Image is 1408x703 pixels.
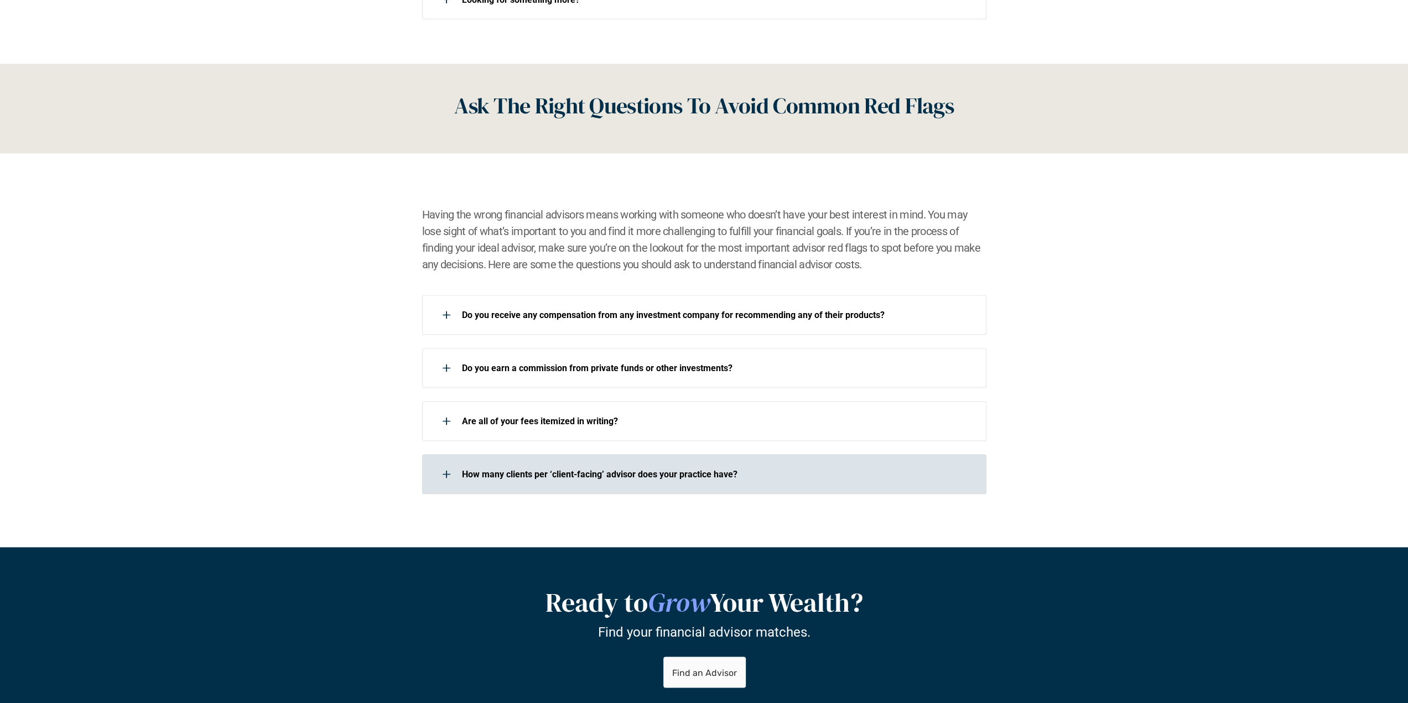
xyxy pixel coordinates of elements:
h2: Ask The Right Questions To Avoid Common Red Flags [454,89,954,122]
p: Do you receive any compensation from any investment company for recommending any of their products? [462,310,972,320]
em: Grow [648,584,710,621]
a: Find an Advisor [663,657,745,688]
p: How many clients per ‘client-facing’ advisor does your practice have? [462,469,972,480]
p: Do you earn a commission from private funds or other investments? [462,363,972,373]
h2: Ready to Your Wealth? [428,587,981,619]
p: Find an Advisor [672,667,736,678]
p: Find your financial advisor matches. [598,624,810,640]
h2: Having the wrong financial advisors means working with someone who doesn’t have your best interes... [422,206,986,273]
p: Are all of your fees itemized in writing? [462,416,972,426]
